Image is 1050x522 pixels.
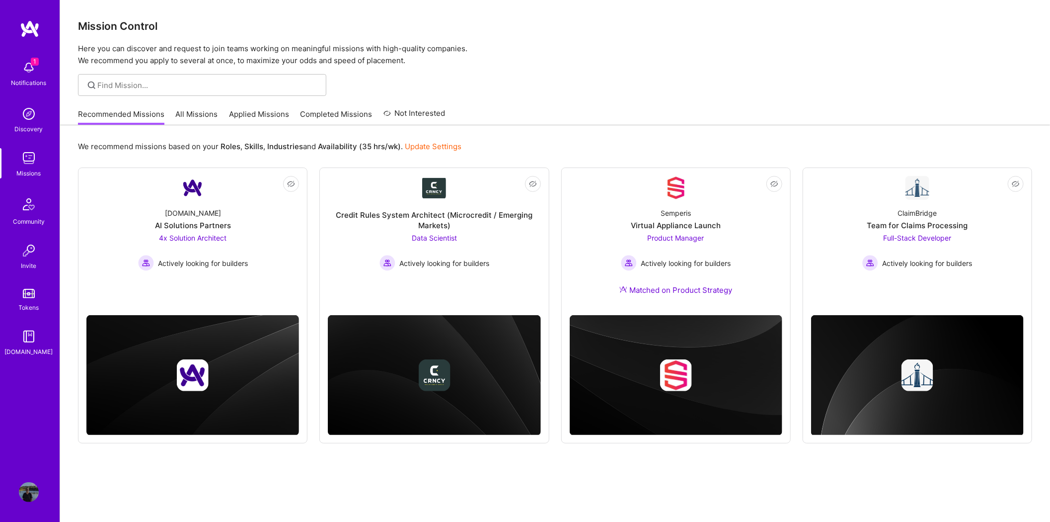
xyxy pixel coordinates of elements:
img: cover [570,315,782,435]
b: Availability (35 hrs/wk) [318,142,401,151]
img: Company logo [418,359,450,391]
a: Applied Missions [229,109,289,125]
div: Notifications [11,78,47,88]
div: Credit Rules System Architect (Microcredit / Emerging Markets) [328,210,540,231]
div: [DOMAIN_NAME] [165,208,221,218]
div: Missions [17,168,41,178]
div: Virtual Appliance Launch [631,220,721,231]
span: Actively looking for builders [158,258,248,268]
div: ClaimBridge [898,208,937,218]
a: Recommended Missions [78,109,164,125]
span: Actively looking for builders [399,258,489,268]
img: cover [86,315,299,435]
img: discovery [19,104,39,124]
a: Company LogoSemperisVirtual Appliance LaunchProduct Manager Actively looking for buildersActively... [570,176,782,307]
input: Find Mission... [98,80,319,90]
p: We recommend missions based on your , , and . [78,141,461,152]
div: Semperis [661,208,691,218]
div: Team for Claims Processing [867,220,968,231]
img: Ateam Purple Icon [619,285,627,293]
a: User Avatar [16,482,41,502]
img: Actively looking for builders [379,255,395,271]
span: Actively looking for builders [882,258,972,268]
a: Company LogoClaimBridgeTeam for Claims ProcessingFull-Stack Developer Actively looking for builde... [811,176,1024,301]
img: Company logo [177,359,209,391]
div: Community [13,216,45,227]
b: Skills [244,142,263,151]
img: User Avatar [19,482,39,502]
img: teamwork [19,148,39,168]
div: Tokens [19,302,39,313]
div: Discovery [15,124,43,134]
i: icon EyeClosed [287,180,295,188]
span: Product Manager [648,234,704,242]
span: 4x Solution Architect [159,234,226,242]
span: Full-Stack Developer [883,234,951,242]
img: Company logo [660,359,692,391]
a: Not Interested [383,107,446,125]
p: Here you can discover and request to join teams working on meaningful missions with high-quality ... [78,43,1032,67]
img: Community [17,192,41,216]
i: icon SearchGrey [86,80,97,91]
span: Data Scientist [412,234,457,242]
b: Roles [221,142,240,151]
img: Company Logo [181,176,205,200]
div: AI Solutions Partners [155,220,231,231]
img: Company logo [901,359,933,391]
i: icon EyeClosed [770,180,778,188]
h3: Mission Control [78,20,1032,32]
span: 1 [31,58,39,66]
div: Invite [21,261,37,271]
i: icon EyeClosed [1012,180,1020,188]
img: tokens [23,289,35,298]
div: Matched on Product Strategy [619,285,733,295]
img: guide book [19,327,39,347]
b: Industries [267,142,303,151]
i: icon EyeClosed [529,180,537,188]
div: [DOMAIN_NAME] [5,347,53,357]
img: cover [328,315,540,435]
img: Actively looking for builders [621,255,637,271]
img: bell [19,58,39,78]
img: Company Logo [664,176,688,200]
img: Company Logo [422,178,446,198]
img: Invite [19,241,39,261]
a: Company LogoCredit Rules System Architect (Microcredit / Emerging Markets)Data Scientist Actively... [328,176,540,301]
img: cover [811,315,1024,436]
img: Actively looking for builders [862,255,878,271]
a: Company Logo[DOMAIN_NAME]AI Solutions Partners4x Solution Architect Actively looking for builders... [86,176,299,301]
span: Actively looking for builders [641,258,731,268]
a: Completed Missions [300,109,373,125]
img: Company Logo [905,176,929,200]
a: Update Settings [405,142,461,151]
img: logo [20,20,40,38]
a: All Missions [176,109,218,125]
img: Actively looking for builders [138,255,154,271]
